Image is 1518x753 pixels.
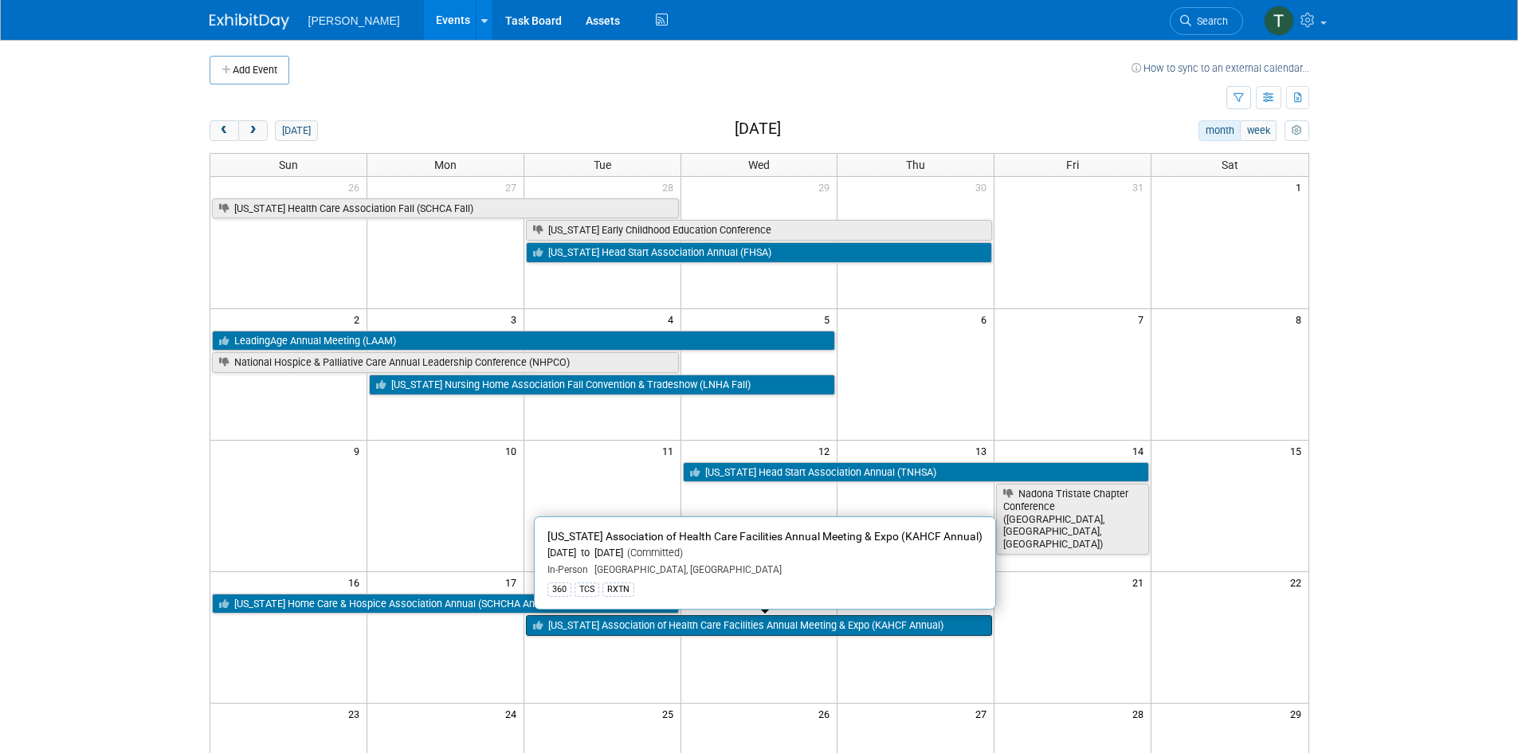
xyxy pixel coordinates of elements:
img: ExhibitDay [210,14,289,29]
a: LeadingAge Annual Meeting (LAAM) [212,331,836,351]
h2: [DATE] [735,120,781,138]
button: myCustomButton [1285,120,1308,141]
span: 12 [817,441,837,461]
span: 11 [661,441,681,461]
span: 24 [504,704,524,724]
span: [PERSON_NAME] [308,14,400,27]
i: Personalize Calendar [1292,126,1302,136]
button: [DATE] [275,120,317,141]
span: 10 [504,441,524,461]
div: 360 [547,582,571,597]
span: 15 [1289,441,1308,461]
span: 14 [1131,441,1151,461]
span: 28 [661,177,681,197]
span: 30 [974,177,994,197]
a: Search [1170,7,1243,35]
span: [US_STATE] Association of Health Care Facilities Annual Meeting & Expo (KAHCF Annual) [547,530,983,543]
a: [US_STATE] Head Start Association Annual (TNHSA) [683,462,1150,483]
span: 27 [974,704,994,724]
span: 9 [352,441,367,461]
a: Nadona Tristate Chapter Conference ([GEOGRAPHIC_DATA],[GEOGRAPHIC_DATA],[GEOGRAPHIC_DATA]) [996,484,1149,555]
span: 3 [509,309,524,329]
span: [GEOGRAPHIC_DATA], [GEOGRAPHIC_DATA] [588,564,782,575]
span: In-Person [547,564,588,575]
span: 8 [1294,309,1308,329]
span: 7 [1136,309,1151,329]
span: 31 [1131,177,1151,197]
span: 6 [979,309,994,329]
span: 2 [352,309,367,329]
a: How to sync to an external calendar... [1132,62,1309,74]
span: 16 [347,572,367,592]
button: week [1240,120,1277,141]
span: 25 [661,704,681,724]
a: [US_STATE] Head Start Association Annual (FHSA) [526,242,993,263]
span: 26 [347,177,367,197]
a: National Hospice & Palliative Care Annual Leadership Conference (NHPCO) [212,352,679,373]
button: Add Event [210,56,289,84]
span: Sun [279,159,298,171]
button: prev [210,120,239,141]
span: 28 [1131,704,1151,724]
span: 1 [1294,177,1308,197]
span: 23 [347,704,367,724]
span: (Committed) [623,547,683,559]
span: 27 [504,177,524,197]
span: 29 [817,177,837,197]
img: Traci Varon [1264,6,1294,36]
div: [DATE] to [DATE] [547,547,983,560]
span: 22 [1289,572,1308,592]
span: Mon [434,159,457,171]
a: [US_STATE] Early Childhood Education Conference [526,220,993,241]
span: 5 [822,309,837,329]
span: 21 [1131,572,1151,592]
a: [US_STATE] Nursing Home Association Fall Convention & Tradeshow (LNHA Fall) [369,375,836,395]
span: Sat [1222,159,1238,171]
span: 4 [666,309,681,329]
span: Fri [1066,159,1079,171]
span: Thu [906,159,925,171]
div: RXTN [602,582,634,597]
span: 29 [1289,704,1308,724]
a: [US_STATE] Health Care Association Fall (SCHCA Fall) [212,198,679,219]
button: month [1198,120,1241,141]
span: Wed [748,159,770,171]
button: next [238,120,268,141]
span: Search [1191,15,1228,27]
span: Tue [594,159,611,171]
span: 13 [974,441,994,461]
a: [US_STATE] Home Care & Hospice Association Annual (SCHCHA Annual) [212,594,679,614]
a: [US_STATE] Association of Health Care Facilities Annual Meeting & Expo (KAHCF Annual) [526,615,993,636]
span: 26 [817,704,837,724]
span: 17 [504,572,524,592]
div: TCS [575,582,599,597]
